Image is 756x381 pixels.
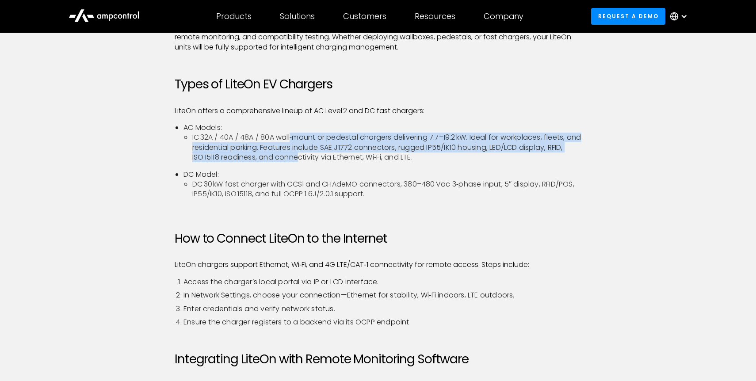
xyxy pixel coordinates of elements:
li: DC 30 kW fast charger with CCS1 and CHAdeMO connectors, 380–480 Vac 3‑phase input, 5″ display, RF... [192,179,581,199]
a: Request a demo [591,8,665,24]
li: Access the charger’s local portal via IP or LCD interface. [183,277,581,287]
p: LiteOn chargers support Ethernet, Wi‑Fi, and 4G LTE/CAT‑1 connectivity for remote access. Steps i... [175,260,581,270]
h2: Integrating LiteOn with Remote Monitoring Software [175,352,581,367]
li: Ensure the charger registers to a backend via its OCPP endpoint. [183,317,581,327]
li: DC Model: [183,170,581,199]
div: Resources [415,11,455,21]
div: Company [484,11,523,21]
div: Customers [343,11,386,21]
li: IC 32A / 40A / 48A / 80A wall‑mount or pedestal chargers delivering 7.7–19.2 kW. Ideal for workpl... [192,133,581,162]
div: Solutions [280,11,315,21]
li: Enter credentials and verify network status. [183,304,581,314]
li: AC Models: [183,123,581,163]
div: Products [216,11,252,21]
h2: Types of LiteOn EV Chargers [175,77,581,92]
li: In Network Settings, choose your connection—Ethernet for stability, Wi‑Fi indoors, LTE outdoors. [183,290,581,300]
h2: How to Connect LiteOn to the Internet [175,231,581,246]
p: LiteOn offers a comprehensive lineup of AC Level 2 and DC fast chargers: [175,106,581,116]
p: This page outlines LiteOn models validated by Ampcontrol. We discuss connecting LiteOn EV charger... [175,23,581,52]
